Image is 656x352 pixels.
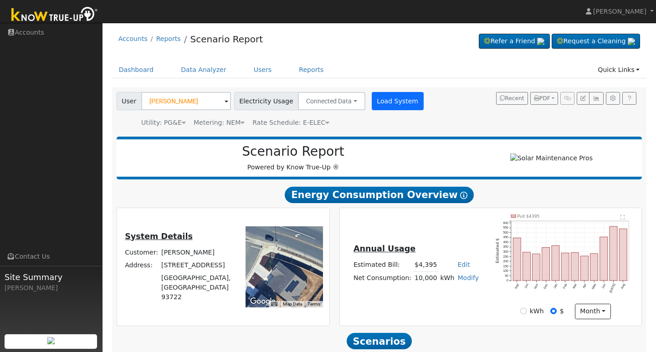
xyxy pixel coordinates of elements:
[503,240,508,244] text: 400
[513,238,521,281] rect: onclick=""
[457,261,470,268] a: Edit
[298,92,365,110] button: Connected Data
[292,61,330,78] a: Reports
[572,283,578,289] text: Mar
[307,301,320,306] a: Terms (opens in new tab)
[591,283,597,290] text: May
[126,144,461,159] h2: Scenario Report
[589,92,603,105] button: Multi-Series Graph
[503,221,508,224] text: 600
[248,296,278,307] a: Open this area in Google Maps (opens a new window)
[619,229,627,281] rect: onclick=""
[460,192,467,199] i: Show Help
[503,265,508,268] text: 150
[5,271,97,283] span: Site Summary
[160,246,236,259] td: [PERSON_NAME]
[252,119,329,126] span: Alias: None
[620,283,626,290] text: Aug
[533,254,540,281] rect: onclick=""
[413,259,439,272] td: $4,395
[505,274,508,277] text: 50
[562,283,567,290] text: Feb
[534,95,550,102] span: PDF
[514,283,519,290] text: Sep
[194,118,245,128] div: Metering: NEM
[141,92,231,110] input: Select a User
[520,308,527,314] input: kWh
[439,271,456,285] td: kWh
[552,245,559,281] rect: onclick=""
[283,301,302,307] button: Map Data
[7,5,102,26] img: Know True-Up
[507,279,508,282] text: 0
[248,296,278,307] img: Google
[496,92,528,105] button: Recent
[121,144,466,172] div: Powered by Know True-Up ®
[620,214,625,220] text: 
[352,271,413,285] td: Net Consumption:
[352,259,413,272] td: Estimated Bill:
[118,35,148,42] a: Accounts
[503,231,508,234] text: 500
[47,337,55,344] img: retrieve
[561,253,569,281] rect: onclick=""
[141,118,186,128] div: Utility: PG&E
[571,253,579,281] rect: onclick=""
[524,283,529,289] text: Oct
[628,38,635,45] img: retrieve
[495,238,500,263] text: Estimated $
[518,214,540,219] text: Pull $4395
[285,187,473,203] span: Energy Consumption Overview
[593,8,646,15] span: [PERSON_NAME]
[234,92,298,110] span: Electricity Usage
[610,226,617,281] rect: onclick=""
[354,244,415,253] u: Annual Usage
[503,226,508,229] text: 550
[581,256,589,281] rect: onclick=""
[160,259,236,271] td: [STREET_ADDRESS]
[575,304,611,319] button: month
[503,260,508,263] text: 200
[542,248,550,281] rect: onclick=""
[271,301,277,307] button: Keyboard shortcuts
[590,254,598,281] rect: onclick=""
[591,61,646,78] a: Quick Links
[174,61,233,78] a: Data Analyzer
[553,283,558,289] text: Jan
[479,34,550,49] a: Refer a Friend
[503,235,508,239] text: 450
[372,92,424,110] button: Load System
[156,35,181,42] a: Reports
[550,308,557,314] input: $
[123,259,160,271] td: Address:
[5,283,97,293] div: [PERSON_NAME]
[577,92,589,105] button: Edit User
[190,34,263,45] a: Scenario Report
[123,246,160,259] td: Customer:
[543,283,548,289] text: Dec
[247,61,279,78] a: Users
[552,34,640,49] a: Request a Cleaning
[622,92,636,105] a: Help Link
[560,306,564,316] label: $
[117,92,142,110] span: User
[503,245,508,249] text: 350
[503,255,508,258] text: 250
[125,232,193,241] u: System Details
[112,61,161,78] a: Dashboard
[530,306,544,316] label: kWh
[533,283,539,289] text: Nov
[537,38,544,45] img: retrieve
[413,271,439,285] td: 10,000
[510,153,593,163] img: Solar Maintenance Pros
[600,237,608,281] rect: onclick=""
[503,269,508,272] text: 100
[503,250,508,253] text: 300
[601,283,606,289] text: Jun
[582,283,587,289] text: Apr
[530,92,558,105] button: PDF
[160,271,236,303] td: [GEOGRAPHIC_DATA], [GEOGRAPHIC_DATA] 93722
[347,333,412,349] span: Scenarios
[457,274,479,281] a: Modify
[609,283,616,294] text: [DATE]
